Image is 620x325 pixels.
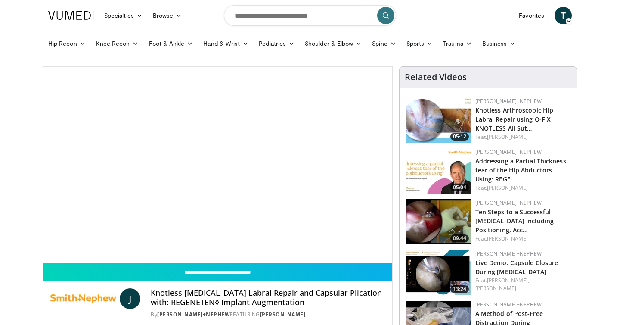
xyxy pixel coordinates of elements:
[406,199,471,244] img: 2e9f495f-3407-450b-907a-1621d4a8ce61.150x105_q85_crop-smart_upscale.jpg
[401,35,438,52] a: Sports
[300,35,367,52] a: Shoulder & Elbow
[406,148,471,194] a: 05:04
[260,311,306,318] a: [PERSON_NAME]
[475,106,554,132] a: Knotless Arthroscopic Hip Labral Repair using Q-FIX KNOTLESS All Sut…
[224,5,396,26] input: Search topics, interventions
[475,284,516,292] a: [PERSON_NAME]
[475,301,542,308] a: [PERSON_NAME]+Nephew
[475,235,570,243] div: Feat.
[475,199,542,206] a: [PERSON_NAME]+Nephew
[50,288,116,309] img: Smith+Nephew
[450,184,469,191] span: 05:04
[406,148,471,194] img: 96c48c4b-e2a8-4ec0-b442-5a24c20de5ab.150x105_q85_crop-smart_upscale.jpg
[475,133,570,141] div: Feat.
[367,35,401,52] a: Spine
[406,250,471,295] img: 446fef76-ed94-4549-b095-44d2292a79d8.150x105_q85_crop-smart_upscale.jpg
[198,35,254,52] a: Hand & Wrist
[475,259,558,276] a: Live Demo: Capsule Closure During [MEDICAL_DATA]
[406,97,471,143] a: 05:12
[148,7,187,24] a: Browse
[450,234,469,242] span: 09:44
[48,11,94,20] img: VuMedi Logo
[514,7,549,24] a: Favorites
[99,7,148,24] a: Specialties
[475,148,542,156] a: [PERSON_NAME]+Nephew
[406,250,471,295] a: 13:24
[475,250,542,257] a: [PERSON_NAME]+Nephew
[487,184,528,191] a: [PERSON_NAME]
[43,67,392,263] video-js: Video Player
[450,133,469,141] span: 05:12
[120,288,140,309] a: J
[477,35,521,52] a: Business
[555,7,572,24] a: T
[144,35,198,52] a: Foot & Ankle
[254,35,300,52] a: Pediatrics
[475,208,554,234] a: Ten Steps to a Successful [MEDICAL_DATA] Including Positioning, Acc…
[475,184,570,192] div: Feat.
[91,35,144,52] a: Knee Recon
[475,97,542,105] a: [PERSON_NAME]+Nephew
[406,97,471,143] img: 2815a48e-8d1b-462f-bcb9-c1506bbb46b9.150x105_q85_crop-smart_upscale.jpg
[475,157,566,183] a: Addressing a Partial Thickness tear of the Hip Abductors Using: REGE…
[157,311,230,318] a: [PERSON_NAME]+Nephew
[475,277,570,292] div: Feat.
[405,72,467,82] h4: Related Videos
[43,35,91,52] a: Hip Recon
[151,311,385,319] div: By FEATURING
[487,133,528,141] a: [PERSON_NAME]
[406,199,471,244] a: 09:44
[450,285,469,293] span: 13:24
[487,235,528,242] a: [PERSON_NAME]
[487,277,529,284] a: [PERSON_NAME],
[151,288,385,307] h4: Knotless [MEDICAL_DATA] Labral Repair and Capsular Plication with: REGENETEN◊ Implant Augmentation
[438,35,477,52] a: Trauma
